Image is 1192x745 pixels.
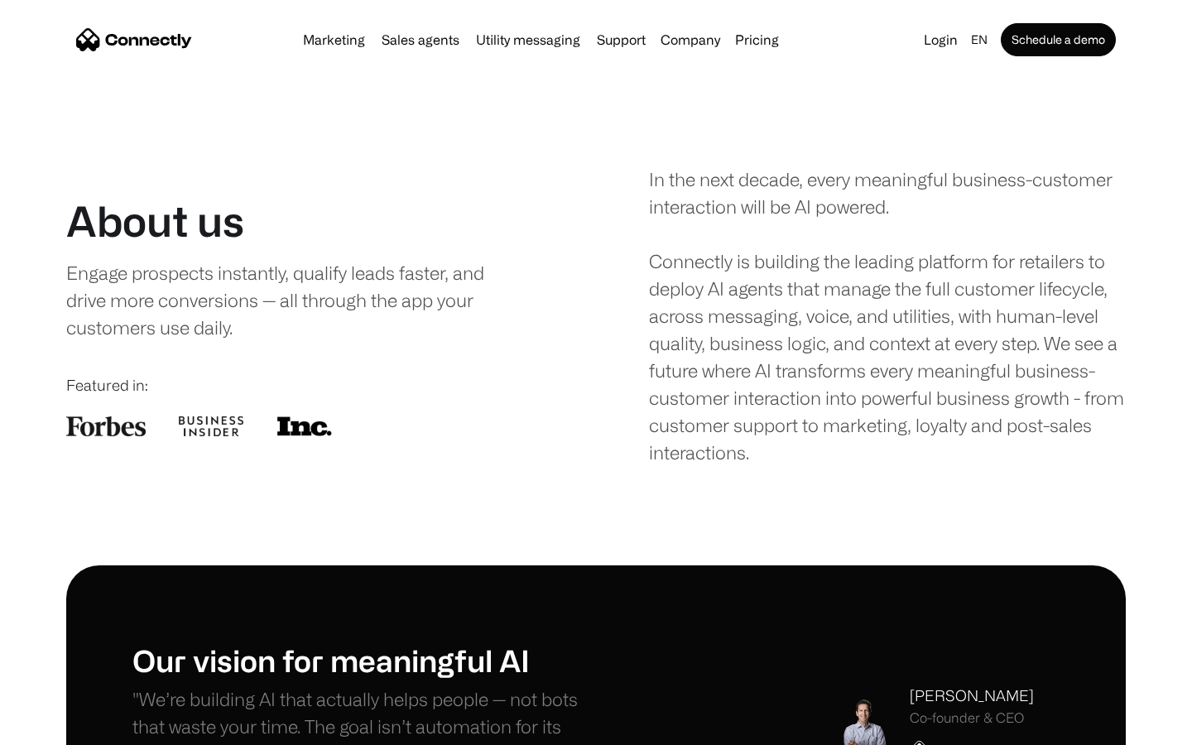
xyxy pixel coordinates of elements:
h1: Our vision for meaningful AI [132,642,596,678]
div: Engage prospects instantly, qualify leads faster, and drive more conversions — all through the ap... [66,259,519,341]
div: en [964,28,997,51]
a: Schedule a demo [1001,23,1116,56]
a: home [76,27,192,52]
a: Sales agents [375,33,466,46]
div: Company [656,28,725,51]
a: Support [590,33,652,46]
div: Co-founder & CEO [910,710,1034,726]
h1: About us [66,196,244,246]
a: Marketing [296,33,372,46]
div: In the next decade, every meaningful business-customer interaction will be AI powered. Connectly ... [649,166,1126,466]
ul: Language list [33,716,99,739]
div: en [971,28,988,51]
a: Login [917,28,964,51]
a: Utility messaging [469,33,587,46]
a: Pricing [728,33,786,46]
aside: Language selected: English [17,714,99,739]
div: Featured in: [66,374,543,397]
div: [PERSON_NAME] [910,685,1034,707]
div: Company [661,28,720,51]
